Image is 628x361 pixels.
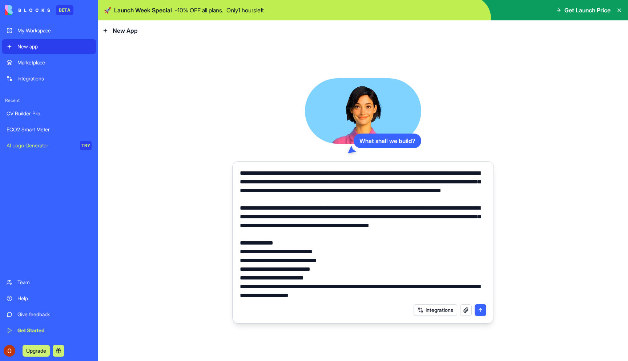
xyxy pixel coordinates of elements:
a: BETA [5,5,73,15]
span: Launch Week Special [114,6,172,15]
span: New App [113,26,138,35]
span: 🚀 [104,6,111,15]
img: logo [5,5,50,15]
img: ACg8ocLEimCKv9YdDs0GBgmT7NAxw6AG6HQNzBW-zTM_a1wAkawGfOY=s96-c [4,345,15,357]
div: Marketplace [17,59,92,66]
a: Integrations [2,71,96,86]
span: Recent [2,98,96,103]
div: New app [17,43,92,50]
a: Marketplace [2,55,96,70]
button: Integrations [414,304,457,316]
div: Team [17,279,92,286]
a: Team [2,275,96,290]
div: ECO2 Smart Meter [7,126,92,133]
a: Give feedback [2,307,96,322]
div: What shall we build? [354,134,421,148]
div: Get Started [17,327,92,334]
button: Upgrade [23,345,50,357]
div: CV Builder Pro [7,110,92,117]
div: Help [17,295,92,302]
div: BETA [56,5,73,15]
p: Only 1 hours left [226,6,264,15]
p: - 10 % OFF all plans. [175,6,224,15]
a: ECO2 Smart Meter [2,122,96,137]
div: AI Logo Generator [7,142,75,149]
div: Give feedback [17,311,92,318]
a: Upgrade [23,347,50,354]
a: CV Builder Pro [2,106,96,121]
a: AI Logo GeneratorTRY [2,138,96,153]
span: Get Launch Price [564,6,611,15]
div: Integrations [17,75,92,82]
a: New app [2,39,96,54]
a: Help [2,291,96,306]
a: Get Started [2,323,96,338]
div: My Workspace [17,27,92,34]
a: My Workspace [2,23,96,38]
div: TRY [80,141,92,150]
